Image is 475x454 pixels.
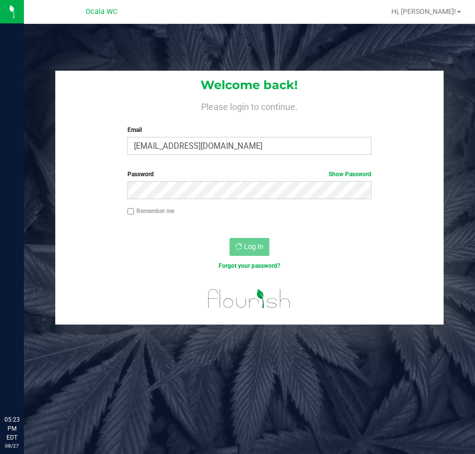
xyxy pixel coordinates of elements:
span: Hi, [PERSON_NAME]! [391,7,456,15]
p: 05:23 PM EDT [4,415,19,442]
h1: Welcome back! [55,79,444,92]
span: Log In [244,242,263,250]
a: Forgot your password? [219,262,280,269]
label: Email [127,125,371,134]
p: 08/27 [4,442,19,450]
label: Remember me [127,207,174,216]
span: Ocala WC [86,7,118,16]
h4: Please login to continue. [55,100,444,112]
img: flourish_logo.svg [201,281,298,317]
button: Log In [230,238,269,256]
input: Remember me [127,208,134,215]
span: Password [127,171,154,178]
a: Show Password [329,171,371,178]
